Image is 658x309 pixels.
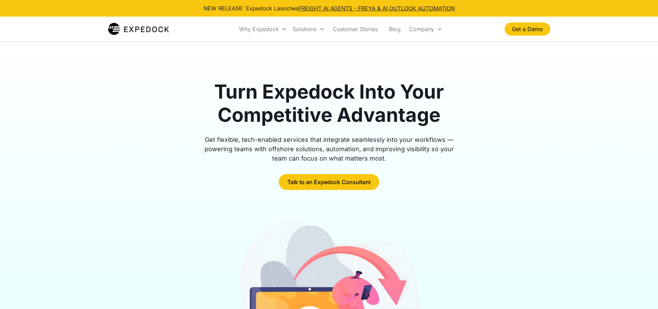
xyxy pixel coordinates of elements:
a: Customer Stories [327,17,383,41]
a: Talk to an Expedock Consultant [279,174,379,190]
div: Company [409,26,434,33]
div: Solutions [293,26,316,33]
img: Expedock Logo [108,22,169,36]
a: FREIGHT AI AGENTS - FREYA & AI OUTLOOK AUTOMATION [298,5,455,12]
a: Get a Demo [505,22,550,36]
div: NEW RELEASE: Expedock Launches [203,4,455,12]
a: Blog [383,17,406,41]
div: Get flexible, tech-enabled services that integrate seamlessly into your workflows — powering team... [197,135,462,163]
div: Why Expedock [236,17,290,41]
iframe: Chat Widget [623,276,658,309]
div: Solutions [290,17,327,41]
a: home [108,22,169,36]
div: Company [406,17,445,41]
div: Why Expedock [239,26,279,33]
h1: Turn Expedock Into Your Competitive Advantage [197,80,462,127]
